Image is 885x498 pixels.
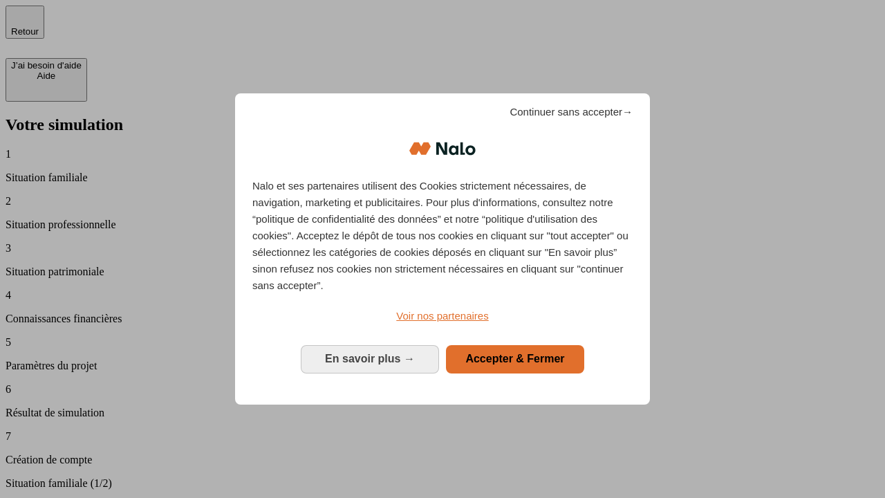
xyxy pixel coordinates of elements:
p: Nalo et ses partenaires utilisent des Cookies strictement nécessaires, de navigation, marketing e... [252,178,633,294]
button: En savoir plus: Configurer vos consentements [301,345,439,373]
div: Bienvenue chez Nalo Gestion du consentement [235,93,650,404]
img: Logo [409,128,476,169]
a: Voir nos partenaires [252,308,633,324]
span: Continuer sans accepter→ [510,104,633,120]
span: Voir nos partenaires [396,310,488,322]
button: Accepter & Fermer: Accepter notre traitement des données et fermer [446,345,584,373]
span: Accepter & Fermer [465,353,564,365]
span: En savoir plus → [325,353,415,365]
